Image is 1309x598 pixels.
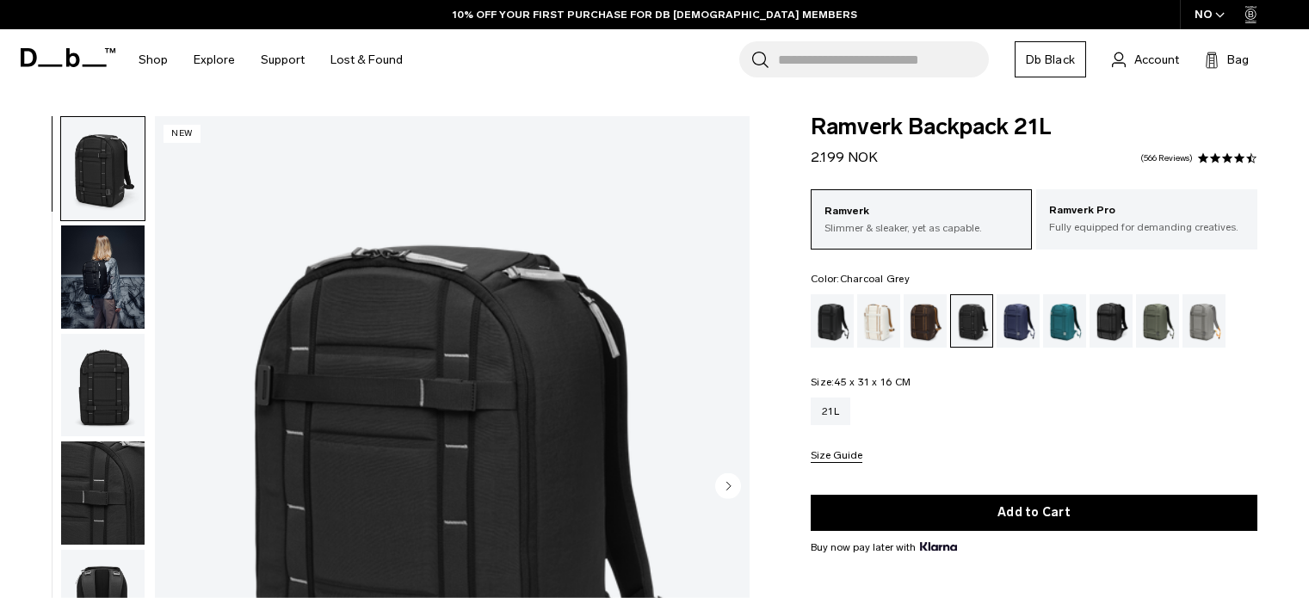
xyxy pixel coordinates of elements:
[1205,49,1249,70] button: Bag
[194,29,235,90] a: Explore
[811,274,910,284] legend: Color:
[997,294,1040,348] a: Blue Hour
[60,225,145,330] button: Ramverk Backpack 21L Charcoal Grey
[60,441,145,546] button: Ramverk Backpack 21L Charcoal Grey
[330,29,403,90] a: Lost & Found
[1015,41,1086,77] a: Db Black
[904,294,947,348] a: Espresso
[840,273,910,285] span: Charcoal Grey
[1227,51,1249,69] span: Bag
[164,125,201,143] p: New
[811,294,854,348] a: Black Out
[824,203,1018,220] p: Ramverk
[811,495,1257,531] button: Add to Cart
[811,377,911,387] legend: Size:
[139,29,168,90] a: Shop
[1036,189,1257,248] a: Ramverk Pro Fully equipped for demanding creatives.
[811,116,1257,139] span: Ramverk Backpack 21L
[811,398,850,425] a: 21L
[61,225,145,329] img: Ramverk Backpack 21L Charcoal Grey
[1134,51,1179,69] span: Account
[834,376,911,388] span: 45 x 31 x 16 CM
[950,294,993,348] a: Charcoal Grey
[453,7,857,22] a: 10% OFF YOUR FIRST PURCHASE FOR DB [DEMOGRAPHIC_DATA] MEMBERS
[1112,49,1179,70] a: Account
[1136,294,1179,348] a: Moss Green
[1049,202,1244,219] p: Ramverk Pro
[715,472,741,502] button: Next slide
[857,294,900,348] a: Oatmilk
[61,334,145,437] img: Ramverk Backpack 21L Charcoal Grey
[811,539,957,555] span: Buy now pay later with
[920,542,957,551] img: {"height" => 20, "alt" => "Klarna"}
[824,220,1018,236] p: Slimmer & sleaker, yet as capable.
[1182,294,1226,348] a: Sand Grey
[811,450,862,463] button: Size Guide
[1043,294,1086,348] a: Midnight Teal
[126,29,416,90] nav: Main Navigation
[60,116,145,221] button: Ramverk Backpack 21L Charcoal Grey
[261,29,305,90] a: Support
[60,333,145,438] button: Ramverk Backpack 21L Charcoal Grey
[811,149,878,165] span: 2.199 NOK
[1049,219,1244,235] p: Fully equipped for demanding creatives.
[1090,294,1133,348] a: Reflective Black
[61,117,145,220] img: Ramverk Backpack 21L Charcoal Grey
[1140,154,1193,163] a: 566 reviews
[61,441,145,545] img: Ramverk Backpack 21L Charcoal Grey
